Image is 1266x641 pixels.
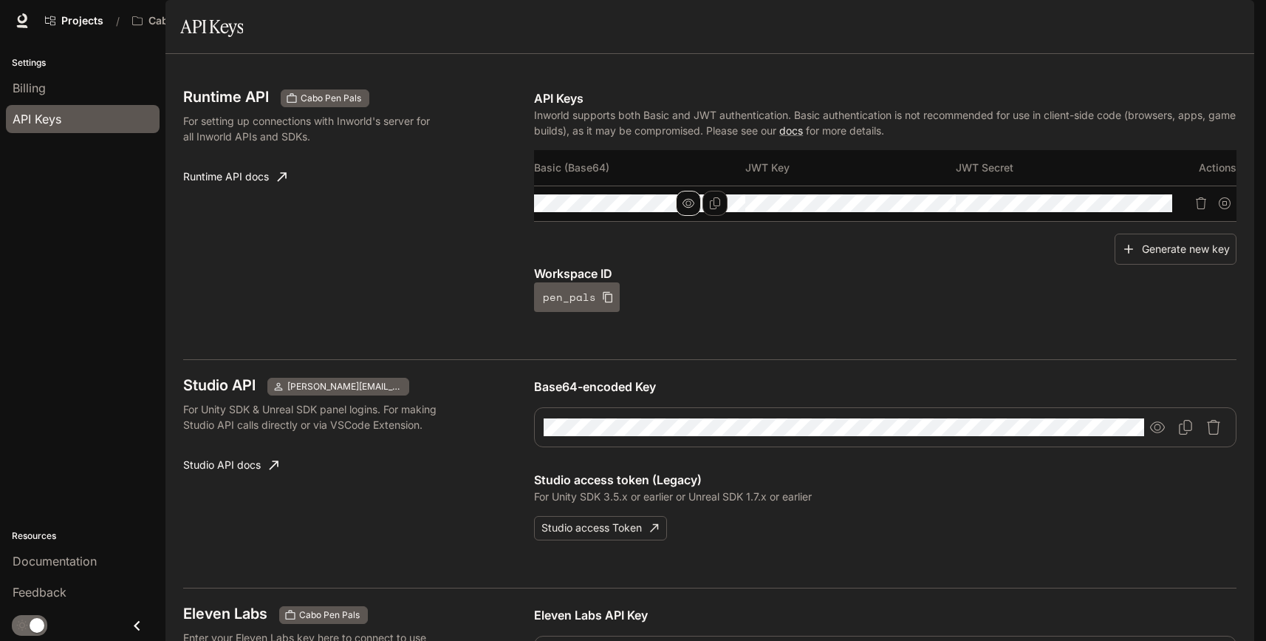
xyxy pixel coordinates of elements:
p: Inworld supports both Basic and JWT authentication. Basic authentication is not recommended for u... [534,107,1236,138]
h3: Eleven Labs [183,606,267,621]
p: Studio access token (Legacy) [534,471,1236,489]
a: Runtime API docs [177,162,292,191]
span: [PERSON_NAME][EMAIL_ADDRESS][DOMAIN_NAME] [281,380,407,393]
button: All workspaces [126,6,244,35]
button: Suspend API key [1213,191,1236,215]
h3: Runtime API [183,89,269,104]
button: Copy Basic (Base64) [702,191,728,216]
th: Basic (Base64) [534,150,745,186]
th: Actions [1166,150,1236,186]
p: Workspace ID [534,265,1236,282]
p: Base64-encoded Key [534,378,1236,396]
span: Cabo Pen Pals [293,608,366,622]
div: / [110,13,126,29]
button: Studio access Token [534,516,667,540]
button: Generate new key [1115,234,1236,265]
p: Cabo Pen Pals [148,15,222,27]
p: For Unity SDK & Unreal SDK panel logins. For making Studio API calls directly or via VSCode Exten... [183,401,437,433]
a: Studio API docs [177,450,284,480]
th: JWT Secret [956,150,1166,186]
p: API Keys [534,89,1236,107]
th: JWT Key [745,150,956,186]
p: For Unity SDK 3.5.x or earlier or Unreal SDK 1.7.x or earlier [534,489,1236,504]
div: This key will apply to your current workspace only [279,606,368,624]
button: Copy Base64-encoded Key [1172,414,1199,441]
h1: API Keys [180,12,243,41]
p: Eleven Labs API Key [534,606,1236,624]
span: Projects [61,15,103,27]
a: Go to projects [38,6,110,35]
div: This key applies to current user accounts [267,378,409,396]
h3: Studio API [183,378,256,393]
p: For setting up connections with Inworld's server for all Inworld APIs and SDKs. [183,113,437,144]
a: docs [779,124,803,137]
button: Delete API key [1189,191,1213,215]
div: These keys will apply to your current workspace only [281,89,369,107]
span: Cabo Pen Pals [295,92,367,105]
button: pen_pals [534,282,620,312]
